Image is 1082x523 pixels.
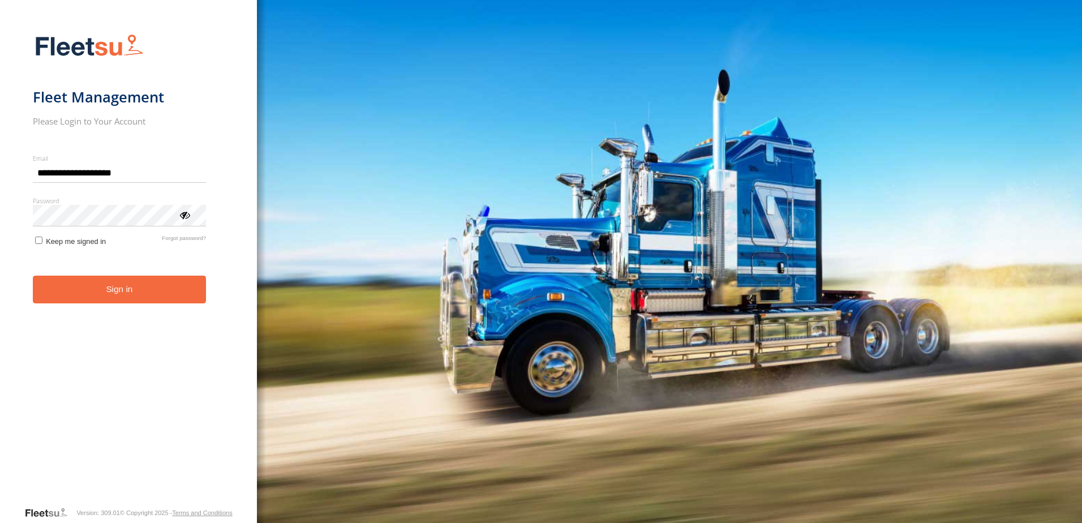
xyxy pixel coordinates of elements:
[33,115,207,127] h2: Please Login to Your Account
[46,237,106,246] span: Keep me signed in
[33,196,207,205] label: Password
[33,27,225,506] form: main
[33,276,207,303] button: Sign in
[35,237,42,244] input: Keep me signed in
[172,509,232,516] a: Terms and Conditions
[76,509,119,516] div: Version: 309.01
[33,154,207,162] label: Email
[120,509,233,516] div: © Copyright 2025 -
[33,32,146,61] img: Fleetsu
[162,235,206,246] a: Forgot password?
[24,507,76,518] a: Visit our Website
[179,209,190,220] div: ViewPassword
[33,88,207,106] h1: Fleet Management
